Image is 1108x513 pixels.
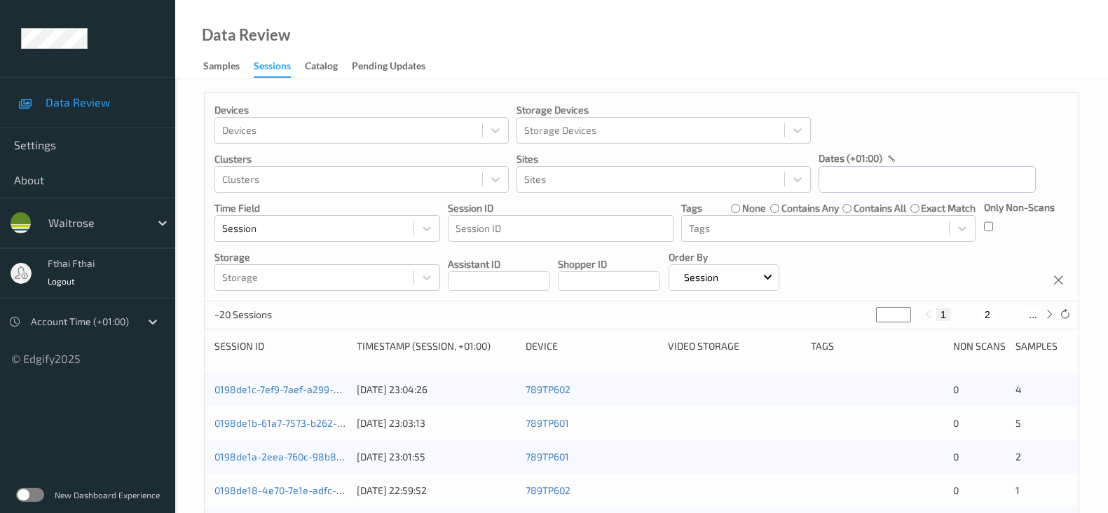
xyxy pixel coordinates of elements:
a: Pending Updates [352,57,439,76]
div: [DATE] 23:01:55 [357,450,516,464]
div: Pending Updates [352,59,425,76]
div: [DATE] 22:59:52 [357,484,516,498]
div: Video Storage [668,339,800,353]
label: exact match [921,201,976,215]
p: Order By [669,250,779,264]
label: none [742,201,766,215]
a: 789TP602 [526,383,570,395]
p: Time Field [214,201,440,215]
p: Session ID [448,201,673,215]
p: ~20 Sessions [214,308,320,322]
div: [DATE] 23:03:13 [357,416,516,430]
a: 789TP602 [526,484,570,496]
a: Sessions [254,57,305,78]
label: contains any [781,201,839,215]
a: 789TP601 [526,451,569,463]
span: 0 [953,383,959,395]
button: ... [1025,308,1041,321]
span: 5 [1015,417,1021,429]
span: 0 [953,451,959,463]
a: Catalog [305,57,352,76]
label: contains all [854,201,906,215]
a: 0198de1b-61a7-7573-b262-c7ee3dfa720b [214,417,400,429]
div: [DATE] 23:04:26 [357,383,516,397]
div: Data Review [202,28,290,42]
p: Shopper ID [558,257,660,271]
p: dates (+01:00) [819,151,882,165]
div: Sessions [254,59,291,78]
a: Samples [203,57,254,76]
p: Clusters [214,152,509,166]
div: Catalog [305,59,338,76]
span: 0 [953,417,959,429]
p: Session [679,271,723,285]
a: 0198de1a-2eea-760c-98b8-d106a1fed5b6 [214,451,403,463]
p: Devices [214,103,509,117]
p: Assistant ID [448,257,550,271]
div: Timestamp (Session, +01:00) [357,339,516,353]
div: Samples [1015,339,1069,353]
a: 789TP601 [526,417,569,429]
div: Session ID [214,339,347,353]
a: 0198de1c-7ef9-7aef-a299-62925475ad32 [214,383,401,395]
p: Sites [517,152,811,166]
div: Non Scans [953,339,1006,353]
p: Tags [681,201,702,215]
p: Storage Devices [517,103,811,117]
a: 0198de18-4e70-7e1e-adfc-03ec89564ebb [214,484,404,496]
span: 1 [1015,484,1020,496]
p: Only Non-Scans [984,200,1055,214]
button: 1 [936,308,950,321]
button: 2 [980,308,994,321]
span: 2 [1015,451,1021,463]
div: Tags [811,339,943,353]
div: Samples [203,59,240,76]
p: Storage [214,250,440,264]
span: 4 [1015,383,1022,395]
span: 0 [953,484,959,496]
div: Device [526,339,658,353]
